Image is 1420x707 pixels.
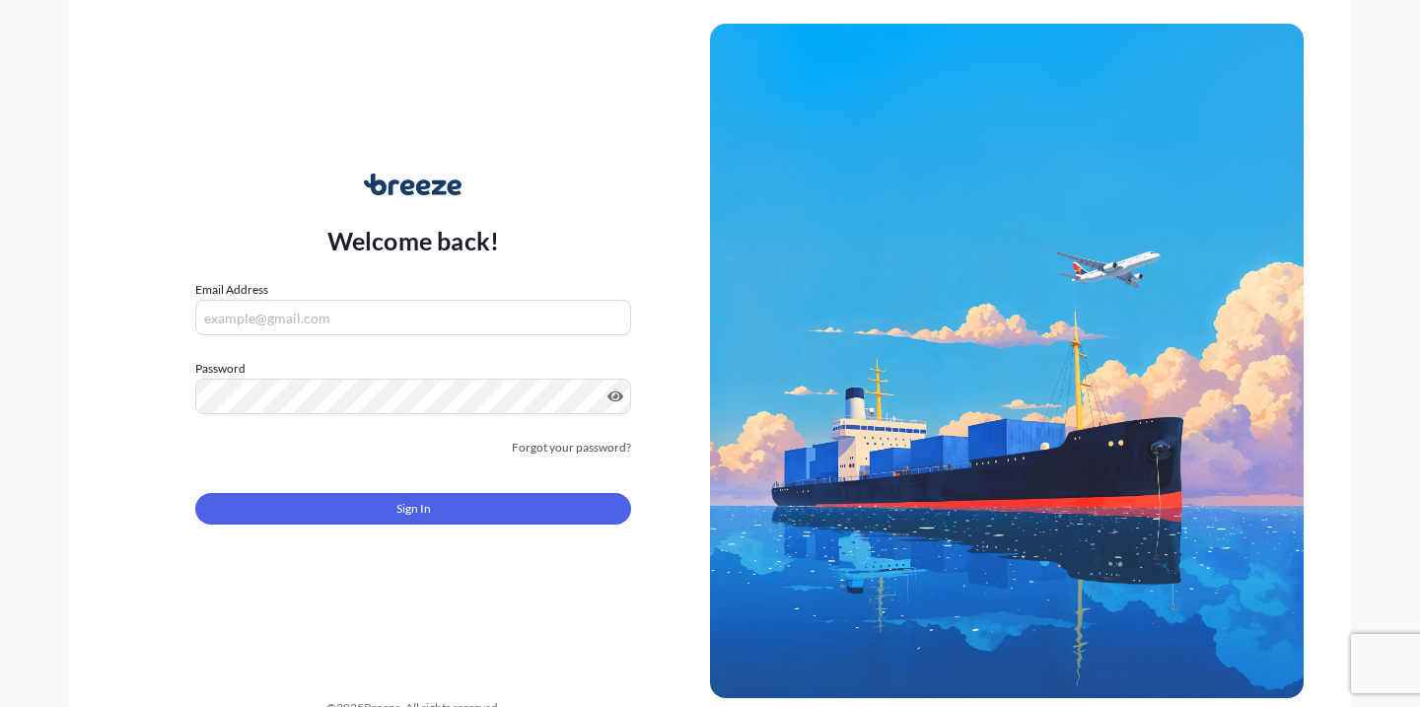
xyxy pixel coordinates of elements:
[512,438,631,458] a: Forgot your password?
[607,389,623,404] button: Show password
[195,493,631,525] button: Sign In
[327,225,500,256] p: Welcome back!
[396,499,431,519] span: Sign In
[195,359,631,379] label: Password
[710,24,1304,698] img: Ship illustration
[195,300,631,335] input: example@gmail.com
[195,280,268,300] label: Email Address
